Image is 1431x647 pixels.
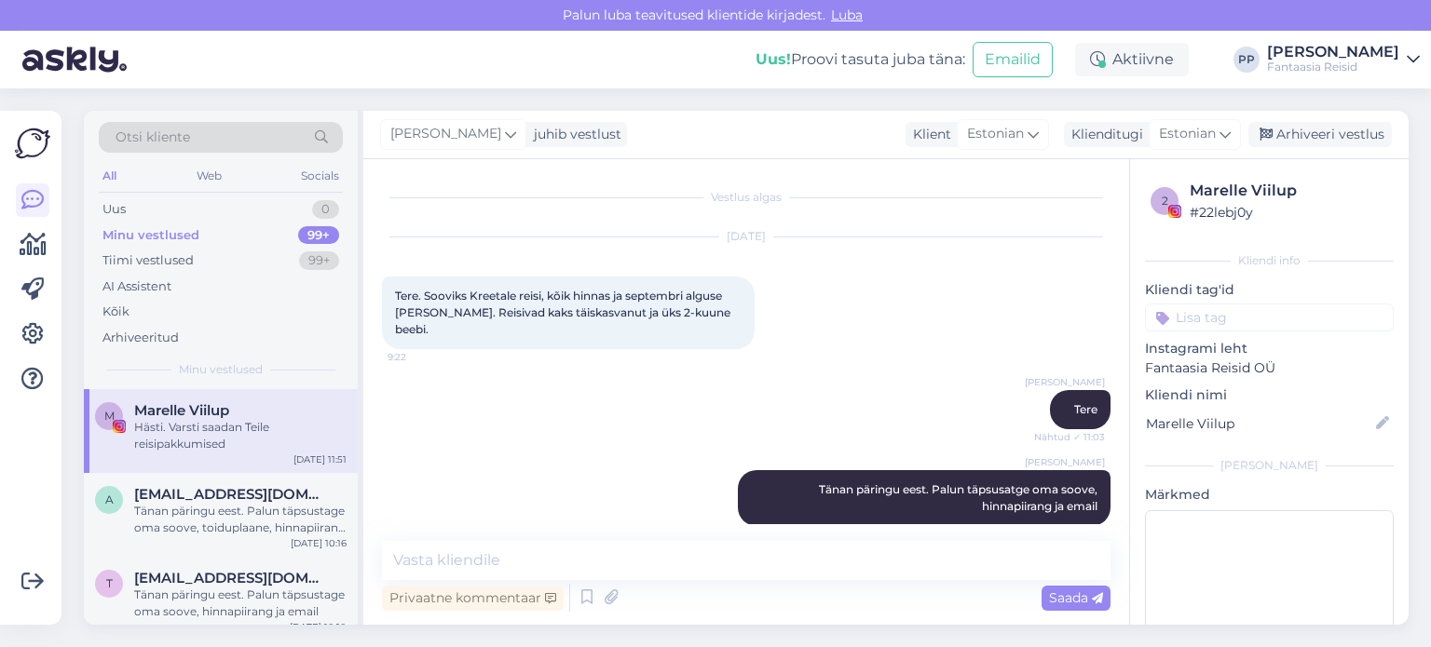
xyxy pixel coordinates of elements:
[1145,385,1394,405] p: Kliendi nimi
[1267,45,1399,60] div: [PERSON_NAME]
[526,125,621,144] div: juhib vestlust
[382,189,1111,206] div: Vestlus algas
[299,251,339,270] div: 99+
[1162,194,1168,208] span: 2
[105,492,114,506] span: a
[102,251,194,270] div: Tiimi vestlused
[134,486,328,503] span: ainiki.ainiki@gmail.com
[967,124,1024,144] span: Estonian
[1034,430,1105,444] span: Nähtud ✓ 11:03
[1049,589,1103,606] span: Saada
[104,409,115,423] span: M
[1145,485,1394,505] p: Märkmed
[1145,303,1394,331] input: Lisa tag
[1267,45,1420,74] a: [PERSON_NAME]Fantaasia Reisid
[134,570,328,586] span: tatrikmihkel@gmail.com
[193,164,225,188] div: Web
[1074,402,1097,416] span: Tere
[298,226,339,245] div: 99+
[395,289,733,336] span: Tere. Sooviks Kreetale reisi, kõik hinnas ja septembri alguse [PERSON_NAME]. Reisivad kaks täiska...
[1075,43,1189,76] div: Aktiivne
[973,42,1053,77] button: Emailid
[756,50,791,68] b: Uus!
[102,303,129,321] div: Kõik
[390,124,501,144] span: [PERSON_NAME]
[116,128,190,147] span: Otsi kliente
[906,125,951,144] div: Klient
[1190,180,1388,202] div: Marelle Viilup
[1145,252,1394,269] div: Kliendi info
[1145,358,1394,378] p: Fantaasia Reisid OÜ
[134,419,347,452] div: Hästi. Varsti saadan Teile reisipakkumised
[1190,202,1388,222] div: # 22lebj0y
[825,7,868,23] span: Luba
[1025,375,1105,389] span: [PERSON_NAME]
[382,586,564,611] div: Privaatne kommentaar
[1064,125,1143,144] div: Klienditugi
[388,350,457,364] span: 9:22
[1233,47,1260,73] div: PP
[290,620,347,634] div: [DATE] 10:10
[15,126,50,161] img: Askly Logo
[1025,455,1105,469] span: [PERSON_NAME]
[106,576,113,590] span: t
[1145,339,1394,358] p: Instagrami leht
[1267,60,1399,74] div: Fantaasia Reisid
[756,48,965,71] div: Proovi tasuta juba täna:
[99,164,120,188] div: All
[1159,124,1216,144] span: Estonian
[134,503,347,536] div: Tänan päringu eest. Palun täpsustage oma soove, toiduplaane, hinnapiirang ja email
[1145,457,1394,474] div: [PERSON_NAME]
[819,482,1100,513] span: Tänan päringu eest. Palun täpsusatge oma soove, hinnapiirang ja email
[1248,122,1392,147] div: Arhiveeri vestlus
[102,277,171,296] div: AI Assistent
[312,200,339,219] div: 0
[102,200,126,219] div: Uus
[1145,280,1394,300] p: Kliendi tag'id
[102,329,179,347] div: Arhiveeritud
[297,164,343,188] div: Socials
[291,536,347,550] div: [DATE] 10:16
[134,586,347,620] div: Tänan päringu eest. Palun täpsustage oma soove, hinnapiirang ja email
[293,452,347,466] div: [DATE] 11:51
[179,361,263,378] span: Minu vestlused
[1146,413,1372,434] input: Lisa nimi
[382,228,1111,245] div: [DATE]
[102,226,199,245] div: Minu vestlused
[134,402,229,419] span: Marelle Viilup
